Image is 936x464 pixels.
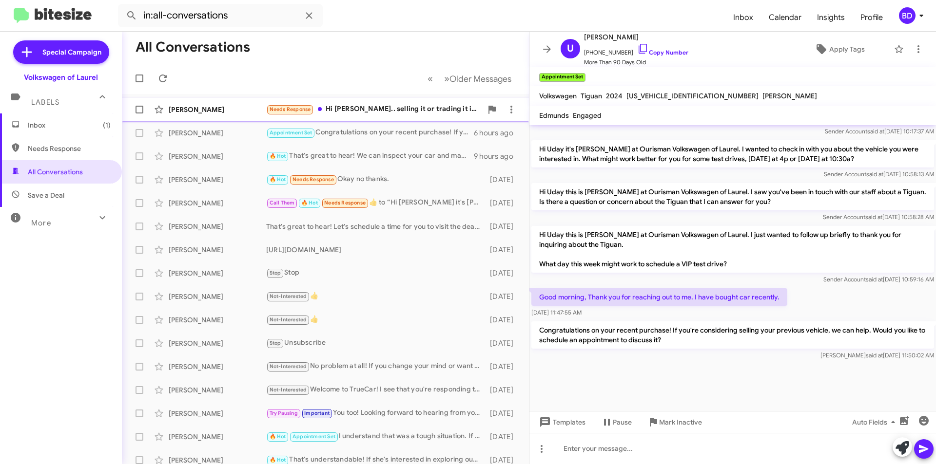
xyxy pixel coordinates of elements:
a: Profile [853,3,891,32]
span: Pause [613,413,632,431]
div: 6 hours ago [474,128,521,138]
div: Congratulations on your recent purchase! If you're considering selling your previous vehicle, we ... [266,127,474,138]
a: Copy Number [637,49,688,56]
div: [PERSON_NAME] [169,385,266,395]
div: [DATE] [485,198,521,208]
span: Needs Response [28,144,111,153]
span: Not-Interested [270,316,307,323]
span: Apply Tags [829,40,865,58]
div: [PERSON_NAME] [169,408,266,418]
div: 9 hours ago [474,151,521,161]
div: You too! Looking forward to hearing from you when you return. Enjoy your weekend! [266,408,485,419]
div: [DATE] [485,408,521,418]
span: Sender Account [DATE] 10:58:28 AM [823,213,934,221]
div: [PERSON_NAME] [169,362,266,371]
span: 2024 [606,92,623,100]
span: Older Messages [449,74,511,84]
span: said at [867,128,884,135]
span: Engaged [573,111,602,120]
button: Mark Inactive [640,413,710,431]
div: Okay no thanks. [266,174,485,185]
span: Sender Account [DATE] 10:59:16 AM [823,276,934,283]
button: Pause [593,413,640,431]
span: More [31,219,51,227]
div: [DATE] [485,432,521,442]
span: Sender Account [DATE] 10:17:37 AM [825,128,934,135]
div: [DATE] [485,268,521,278]
div: That's great to hear! Let's schedule a time for you to visit the dealership so we can discuss the... [266,222,485,231]
div: [PERSON_NAME] [169,151,266,161]
span: Auto Fields [852,413,899,431]
div: [PERSON_NAME] [169,105,266,114]
div: ​👍​ to “ Hi [PERSON_NAME] it's [PERSON_NAME] at Ourisman Volkswagen of Laurel. You're invited to ... [266,197,485,208]
span: said at [866,170,883,178]
p: Hi Uday this is [PERSON_NAME] at Ourisman Volkswagen of Laurel. I saw you've been in touch with o... [531,183,934,210]
div: 👍 [266,291,485,302]
span: Tiguan [581,92,602,100]
div: [DATE] [485,362,521,371]
span: (1) [103,120,111,130]
span: All Conversations [28,167,83,177]
div: [PERSON_NAME] [169,292,266,301]
div: [DATE] [485,222,521,231]
a: Special Campaign [13,40,109,64]
span: Insights [809,3,853,32]
p: Hi Uday this is [PERSON_NAME] at Ourisman Volkswagen of Laurel. I just wanted to follow up briefl... [531,226,934,273]
span: [PERSON_NAME] [DATE] 11:50:02 AM [820,352,934,359]
span: Not-Interested [270,293,307,299]
button: BD [891,7,925,24]
button: Templates [529,413,593,431]
div: [DATE] [485,385,521,395]
span: Volkswagen [539,92,577,100]
span: [PERSON_NAME] [762,92,817,100]
button: Previous [422,69,439,89]
h1: All Conversations [136,39,250,55]
div: [PERSON_NAME] [169,128,266,138]
div: [PERSON_NAME] [169,315,266,325]
input: Search [118,4,323,27]
span: [DATE] 11:47:55 AM [531,309,582,316]
div: [PERSON_NAME] [169,338,266,348]
div: [PERSON_NAME] [169,432,266,442]
a: Calendar [761,3,809,32]
div: Hi [PERSON_NAME].. selling it or trading it in? [266,104,482,115]
span: Appointment Set [270,130,312,136]
div: [PERSON_NAME] [169,175,266,185]
span: [US_VEHICLE_IDENTIFICATION_NUMBER] [626,92,759,100]
div: [PERSON_NAME] [169,245,266,255]
span: Labels [31,98,59,107]
span: « [428,73,433,85]
div: [DATE] [485,315,521,325]
span: 🔥 Hot [301,200,318,206]
div: No problem at all! If you change your mind or want to explore options in the future, feel free to... [266,361,485,372]
span: Needs Response [270,106,311,112]
span: Templates [537,413,585,431]
span: More Than 90 Days Old [584,57,688,67]
span: [PHONE_NUMBER] [584,43,688,57]
small: Appointment Set [539,73,585,82]
span: Call Them [270,200,295,206]
div: [DATE] [485,245,521,255]
div: Volkswagen of Laurel [24,73,98,82]
span: Not-Interested [270,387,307,393]
span: Important [304,410,330,416]
span: said at [866,276,883,283]
span: Save a Deal [28,190,64,200]
span: Inbox [725,3,761,32]
div: [PERSON_NAME] [169,222,266,231]
span: 🔥 Hot [270,433,286,440]
span: Needs Response [292,176,334,183]
span: said at [866,352,883,359]
span: Stop [270,270,281,276]
span: Not-Interested [270,363,307,370]
span: Appointment Set [292,433,335,440]
span: Try Pausing [270,410,298,416]
p: Congratulations on your recent purchase! If you're considering selling your previous vehicle, we ... [531,321,934,349]
div: [DATE] [485,292,521,301]
span: Inbox [28,120,111,130]
span: Edmunds [539,111,569,120]
span: » [444,73,449,85]
div: 👍 [266,314,485,325]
